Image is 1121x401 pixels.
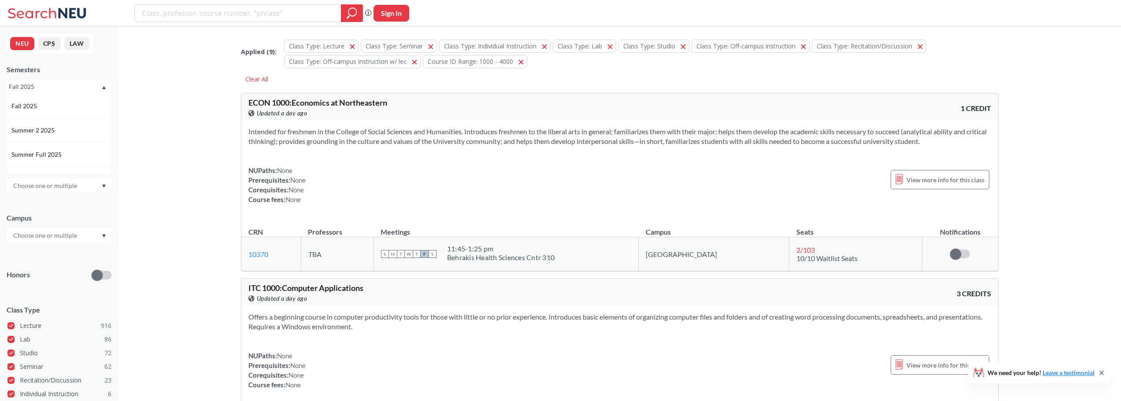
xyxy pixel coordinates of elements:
[102,234,106,238] svg: Dropdown arrow
[7,361,111,372] label: Seminar
[248,312,991,331] section: Offers a beginning course in computer productivity tools for those with little or no prior experi...
[429,250,437,258] span: S
[7,228,111,243] div: Dropdown arrow
[104,362,111,372] span: 62
[366,42,423,50] span: Class Type: Seminar
[289,42,344,50] span: Class Type: Lecture
[141,6,335,21] input: Class, professor, course number, "phrase"
[104,348,111,358] span: 72
[7,305,111,315] span: Class Type
[290,176,306,184] span: None
[421,250,429,258] span: F
[7,270,30,280] p: Honors
[618,40,689,53] button: Class Type: Studio
[284,55,421,68] button: Class Type: Off-campus instruction w/ lec
[374,5,409,22] button: Sign In
[922,218,998,237] th: Notifications
[38,37,61,50] button: CPS
[7,178,111,193] div: Dropdown arrow
[289,57,407,66] span: Class Type: Off-campus instruction w/ lec
[7,375,111,386] label: Recitation/Discussion
[241,47,277,57] span: Applied ( 9 ):
[906,174,984,185] span: View more info for this class
[817,42,912,50] span: Class Type: Recitation/Discussion
[11,101,39,111] span: Fall 2025
[285,381,301,389] span: None
[796,254,858,262] span: 10/10 Waitlist Seats
[961,103,991,113] span: 1 CREDIT
[405,250,413,258] span: W
[108,389,111,399] span: 6
[9,82,101,92] div: Fall 2025
[7,80,111,94] div: Fall 2025Dropdown arrowFall 2025Summer 2 2025Summer Full 2025Summer 1 2025Spring 2025Fall 2024Sum...
[444,42,536,50] span: Class Type: Individual Instruction
[248,166,306,204] div: NUPaths: Prerequisites: Corequisites: Course fees:
[7,65,111,74] div: Semesters
[277,166,293,174] span: None
[988,370,1095,376] span: We need your help!
[289,371,304,379] span: None
[241,73,273,86] div: Clear All
[341,4,363,22] div: magnifying glass
[11,150,63,159] span: Summer Full 2025
[104,375,111,385] span: 23
[248,127,991,146] section: Intended for freshmen in the College of Social Sciences and Humanities. Introduces freshmen to th...
[381,250,389,258] span: S
[7,320,111,331] label: Lecture
[9,230,83,241] input: Choose one or multiple
[553,40,616,53] button: Class Type: Lab
[257,294,307,303] span: Updated a day ago
[439,40,551,53] button: Class Type: Individual Instruction
[285,195,301,203] span: None
[284,40,359,53] button: Class Type: Lecture
[812,40,926,53] button: Class Type: Recitation/Discussion
[7,334,111,345] label: Lab
[347,7,357,19] svg: magnifying glass
[447,244,555,253] div: 11:45 - 1:25 pm
[277,352,293,360] span: None
[248,227,263,237] div: CRN
[64,37,89,50] button: LAW
[397,250,405,258] span: T
[248,250,268,258] a: 10370
[957,289,991,298] span: 3 CREDITS
[692,40,810,53] button: Class Type: Off-campus instruction
[11,125,56,135] span: Summer 2 2025
[301,237,374,271] td: TBA
[558,42,602,50] span: Class Type: Lab
[623,42,675,50] span: Class Type: Studio
[248,283,363,293] span: ITC 1000 : Computer Applications
[7,347,111,359] label: Studio
[374,218,638,237] th: Meetings
[289,186,304,194] span: None
[1043,369,1095,376] a: Leave a testimonial
[796,246,815,254] span: 2 / 103
[423,55,527,68] button: Course ID Range: 1000 - 4000
[102,86,106,89] svg: Dropdown arrow
[906,360,984,371] span: View more info for this class
[639,218,789,237] th: Campus
[428,57,513,66] span: Course ID Range: 1000 - 4000
[10,37,34,50] button: NEU
[102,184,106,188] svg: Dropdown arrow
[248,98,387,107] span: ECON 1000 : Economics at Northeastern
[361,40,437,53] button: Class Type: Seminar
[257,108,307,118] span: Updated a day ago
[7,388,111,400] label: Individual Instruction
[447,253,555,262] div: Behrakis Health Sciences Cntr 310
[639,237,789,271] td: [GEOGRAPHIC_DATA]
[7,213,111,223] div: Campus
[104,335,111,344] span: 86
[290,361,306,369] span: None
[789,218,922,237] th: Seats
[301,218,374,237] th: Professors
[413,250,421,258] span: T
[248,351,306,390] div: NUPaths: Prerequisites: Corequisites: Course fees:
[9,180,83,191] input: Choose one or multiple
[389,250,397,258] span: M
[101,321,111,331] span: 916
[696,42,795,50] span: Class Type: Off-campus instruction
